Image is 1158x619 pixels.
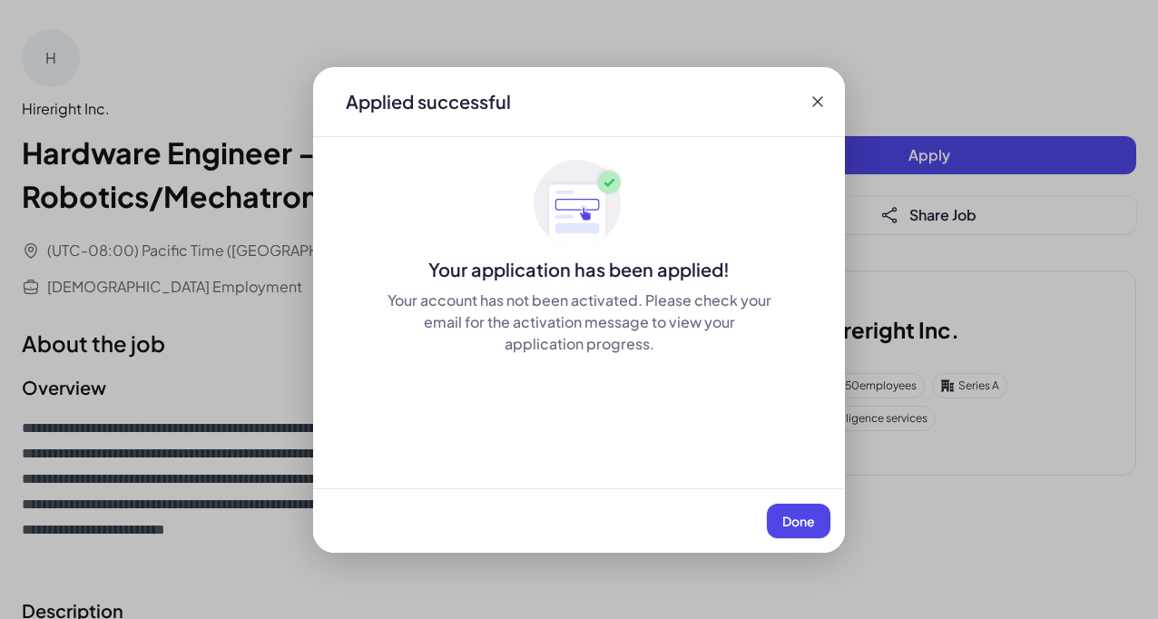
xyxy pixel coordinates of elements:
span: Done [782,513,815,529]
div: Your application has been applied! [313,257,845,282]
div: Your account has not been activated. Please check your email for the activation message to view y... [386,290,772,355]
button: Done [767,504,830,538]
img: ApplyedMaskGroup3.svg [534,159,624,250]
div: Applied successful [346,89,511,114]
